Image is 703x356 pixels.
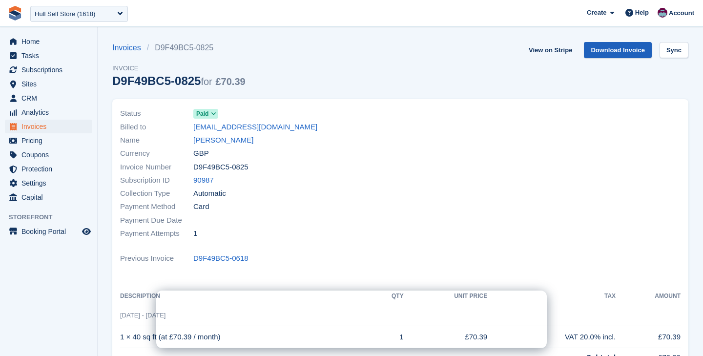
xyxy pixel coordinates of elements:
[660,42,688,58] a: Sync
[587,8,606,18] span: Create
[201,76,212,87] span: for
[525,42,576,58] a: View on Stripe
[21,225,80,238] span: Booking Portal
[120,148,193,159] span: Currency
[5,148,92,162] a: menu
[120,162,193,173] span: Invoice Number
[635,8,649,18] span: Help
[5,35,92,48] a: menu
[193,175,214,186] a: 90987
[21,134,80,147] span: Pricing
[658,8,667,18] img: Brian Young
[120,201,193,212] span: Payment Method
[156,291,547,348] iframe: Intercom live chat banner
[21,148,80,162] span: Coupons
[5,91,92,105] a: menu
[196,109,208,118] span: Paid
[120,228,193,239] span: Payment Attempts
[193,135,253,146] a: [PERSON_NAME]
[120,312,165,319] span: [DATE] - [DATE]
[120,122,193,133] span: Billed to
[584,42,652,58] a: Download Invoice
[21,49,80,63] span: Tasks
[35,9,95,19] div: Hull Self Store (1618)
[120,215,193,226] span: Payment Due Date
[21,35,80,48] span: Home
[9,212,97,222] span: Storefront
[5,190,92,204] a: menu
[193,228,197,239] span: 1
[404,289,488,304] th: Unit Price
[215,76,245,87] span: £70.39
[5,225,92,238] a: menu
[112,74,246,87] div: D9F49BC5-0825
[21,120,80,133] span: Invoices
[193,148,209,159] span: GBP
[120,188,193,199] span: Collection Type
[21,190,80,204] span: Capital
[120,326,373,348] td: 1 × 40 sq ft (at £70.39 / month)
[616,289,681,304] th: Amount
[21,63,80,77] span: Subscriptions
[373,289,403,304] th: QTY
[112,63,246,73] span: Invoice
[487,332,616,343] div: VAT 20.0% incl.
[21,91,80,105] span: CRM
[193,162,248,173] span: D9F49BC5-0825
[616,326,681,348] td: £70.39
[81,226,92,237] a: Preview store
[21,77,80,91] span: Sites
[120,175,193,186] span: Subscription ID
[21,105,80,119] span: Analytics
[5,120,92,133] a: menu
[193,122,317,133] a: [EMAIL_ADDRESS][DOMAIN_NAME]
[112,42,246,54] nav: breadcrumbs
[8,6,22,21] img: stora-icon-8386f47178a22dfd0bd8f6a31ec36ba5ce8667c1dd55bd0f319d3a0aa187defe.svg
[112,42,147,54] a: Invoices
[120,135,193,146] span: Name
[487,289,616,304] th: Tax
[120,108,193,119] span: Status
[5,162,92,176] a: menu
[193,253,248,264] a: D9F49BC5-0618
[5,176,92,190] a: menu
[5,134,92,147] a: menu
[193,201,209,212] span: Card
[193,108,218,119] a: Paid
[5,63,92,77] a: menu
[5,77,92,91] a: menu
[120,289,373,304] th: Description
[5,105,92,119] a: menu
[669,8,694,18] span: Account
[120,253,193,264] span: Previous Invoice
[5,49,92,63] a: menu
[193,188,226,199] span: Automatic
[21,176,80,190] span: Settings
[21,162,80,176] span: Protection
